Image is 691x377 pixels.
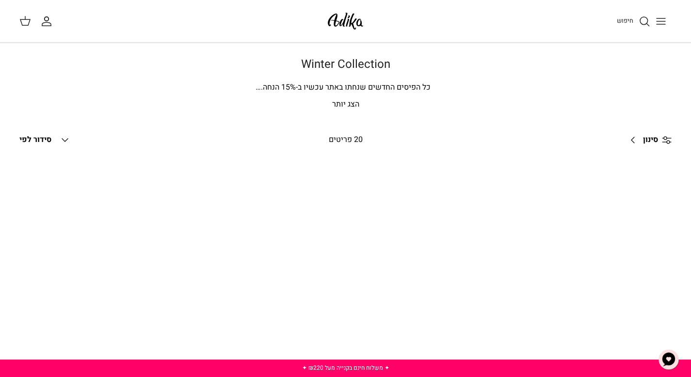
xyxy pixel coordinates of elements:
[617,16,650,27] a: חיפוש
[325,10,366,32] img: Adika IL
[302,363,389,372] a: ✦ משלוח חינם בקנייה מעל ₪220 ✦
[624,128,672,152] a: סינון
[281,81,290,93] span: 15
[41,16,56,27] a: החשבון שלי
[617,16,633,25] span: חיפוש
[19,129,71,151] button: סידור לפי
[296,81,431,93] span: כל הפיסים החדשים שנחתו באתר עכשיו ב-
[643,134,658,146] span: סינון
[654,345,683,374] button: צ'אט
[256,81,296,93] span: % הנחה.
[19,134,51,145] span: סידור לפי
[650,11,672,32] button: Toggle menu
[19,98,672,111] p: הצג יותר
[19,58,672,72] h1: Winter Collection
[267,134,424,146] div: 20 פריטים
